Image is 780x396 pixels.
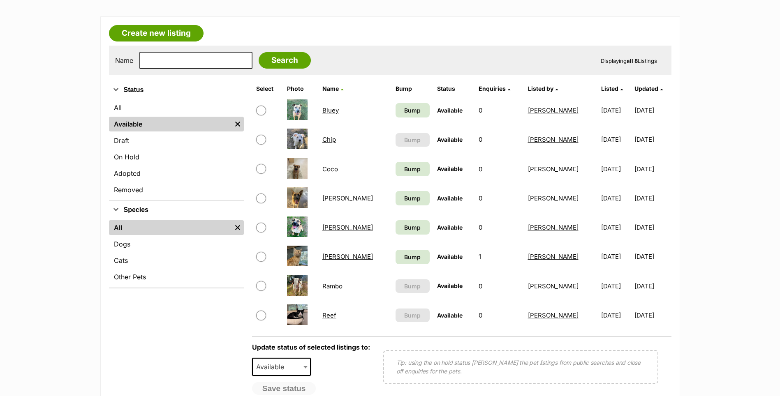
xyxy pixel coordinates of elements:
td: 0 [475,301,524,329]
span: Bump [404,165,421,173]
span: Bump [404,282,421,290]
a: Listed [601,85,623,92]
a: Rambo [322,282,343,290]
strong: all 8 [627,58,638,64]
div: Species [109,219,244,288]
span: Bump [404,106,421,115]
a: All [109,100,244,115]
a: [PERSON_NAME] [322,223,373,231]
th: Photo [284,82,318,95]
a: Remove filter [231,220,244,235]
span: Bump [404,253,421,261]
td: [DATE] [634,125,670,154]
a: On Hold [109,150,244,164]
a: [PERSON_NAME] [528,223,579,231]
span: Available [253,361,292,373]
span: Available [252,358,311,376]
span: Displaying Listings [601,58,657,64]
a: Bump [396,103,430,117]
a: [PERSON_NAME] [528,311,579,319]
span: Available [437,312,463,319]
td: [DATE] [634,184,670,212]
span: Available [437,195,463,202]
td: [DATE] [598,301,634,329]
a: Bump [396,162,430,176]
a: Create new listing [109,25,204,41]
td: 0 [475,96,524,124]
a: [PERSON_NAME] [528,194,579,202]
div: Status [109,99,244,200]
span: Listed [601,85,618,92]
td: [DATE] [634,301,670,329]
button: Bump [396,133,430,147]
td: [DATE] [598,96,634,124]
span: Available [437,282,463,289]
td: 0 [475,272,524,300]
a: Remove filter [231,117,244,131]
a: Dogs [109,237,244,251]
td: [DATE] [598,125,634,154]
a: [PERSON_NAME] [528,106,579,114]
button: Save status [252,382,316,395]
button: Bump [396,309,430,322]
span: Name [322,85,339,92]
th: Status [434,82,474,95]
a: [PERSON_NAME] [528,253,579,260]
a: [PERSON_NAME] [528,165,579,173]
a: Chip [322,136,336,143]
td: 0 [475,155,524,183]
p: Tip: using the on hold status [PERSON_NAME] the pet listings from public searches and close off e... [396,358,645,375]
span: Available [437,224,463,231]
button: Status [109,85,244,95]
a: Cats [109,253,244,268]
td: 0 [475,184,524,212]
span: translation missing: en.admin.listings.index.attributes.enquiries [479,85,506,92]
span: Listed by [528,85,553,92]
a: Bump [396,250,430,264]
a: All [109,220,231,235]
input: Search [259,52,311,69]
a: Enquiries [479,85,510,92]
span: Bump [404,136,421,144]
a: Removed [109,182,244,197]
a: Coco [322,165,338,173]
a: Adopted [109,166,244,181]
button: Bump [396,279,430,293]
td: [DATE] [634,213,670,242]
a: [PERSON_NAME] [528,136,579,143]
td: [DATE] [598,272,634,300]
span: Available [437,107,463,114]
span: Available [437,136,463,143]
td: [DATE] [634,272,670,300]
a: Other Pets [109,269,244,284]
span: Bump [404,311,421,320]
span: Available [437,165,463,172]
label: Update status of selected listings to: [252,343,370,351]
td: [DATE] [598,213,634,242]
td: 0 [475,213,524,242]
a: [PERSON_NAME] [528,282,579,290]
label: Name [115,57,133,64]
a: Bump [396,220,430,235]
span: Bump [404,194,421,203]
button: Species [109,205,244,215]
td: [DATE] [634,96,670,124]
a: Name [322,85,343,92]
a: Draft [109,133,244,148]
a: Updated [634,85,663,92]
td: 1 [475,242,524,271]
td: [DATE] [598,242,634,271]
a: Listed by [528,85,558,92]
td: [DATE] [634,242,670,271]
td: [DATE] [598,155,634,183]
td: [DATE] [598,184,634,212]
a: [PERSON_NAME] [322,194,373,202]
a: Bluey [322,106,339,114]
a: [PERSON_NAME] [322,253,373,260]
a: Reef [322,311,336,319]
span: Bump [404,223,421,232]
a: Available [109,117,231,131]
td: 0 [475,125,524,154]
th: Select [253,82,283,95]
th: Bump [392,82,433,95]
